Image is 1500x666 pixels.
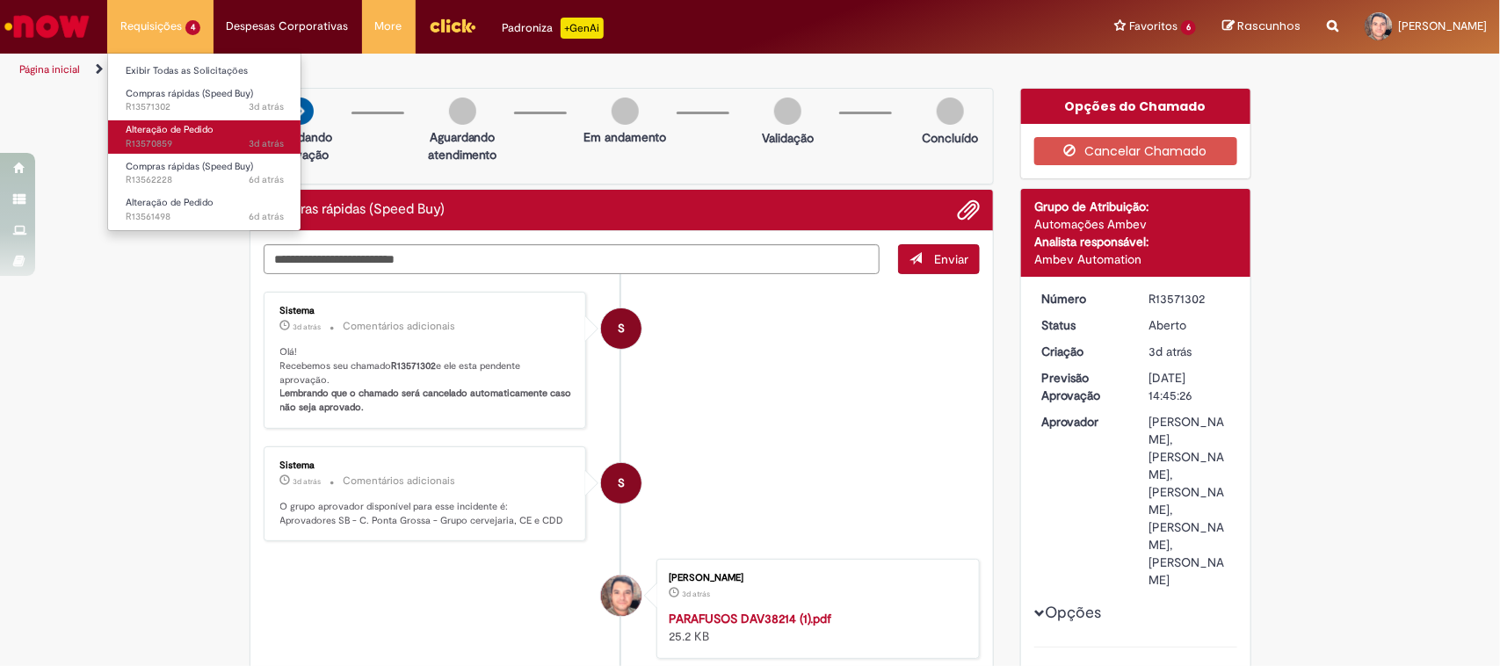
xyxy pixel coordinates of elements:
span: 6d atrás [249,173,284,186]
time: 24/09/2025 08:33:21 [249,210,284,223]
span: 3d atrás [249,137,284,150]
img: ServiceNow [2,9,92,44]
small: Comentários adicionais [344,474,456,489]
div: R13571302 [1149,290,1231,308]
textarea: Digite sua mensagem aqui... [264,244,880,275]
a: Página inicial [19,62,80,76]
span: R13561498 [126,210,284,224]
div: Sistema [280,306,573,316]
img: img-circle-grey.png [774,98,801,125]
dt: Número [1028,290,1136,308]
span: 4 [185,20,200,35]
p: Aguardando atendimento [420,128,505,163]
span: R13562228 [126,173,284,187]
button: Adicionar anexos [957,199,980,221]
span: Alteração de Pedido [126,123,214,136]
small: Comentários adicionais [344,319,456,334]
p: Olá! Recebemos seu chamado e ele esta pendente aprovação. [280,345,573,415]
a: Rascunhos [1222,18,1301,35]
span: Compras rápidas (Speed Buy) [126,87,253,100]
span: 6d atrás [249,210,284,223]
span: R13570859 [126,137,284,151]
span: Alteração de Pedido [126,196,214,209]
a: PARAFUSOS DAV38214 (1).pdf [669,611,831,626]
p: +GenAi [561,18,604,39]
time: 26/09/2025 15:45:26 [1149,344,1192,359]
p: Em andamento [583,128,666,146]
dt: Aprovador [1028,413,1136,431]
span: 6 [1181,20,1196,35]
time: 26/09/2025 15:45:35 [293,476,322,487]
dt: Previsão Aprovação [1028,369,1136,404]
time: 26/09/2025 14:33:25 [249,137,284,150]
img: img-circle-grey.png [449,98,476,125]
b: R13571302 [392,359,437,373]
span: R13571302 [126,100,284,114]
time: 24/09/2025 10:45:17 [249,173,284,186]
div: Bruno Batistel [601,576,641,616]
div: Grupo de Atribuição: [1034,198,1237,215]
time: 26/09/2025 15:44:54 [682,589,710,599]
span: More [375,18,402,35]
div: Analista responsável: [1034,233,1237,250]
ul: Trilhas de página [13,54,987,86]
div: System [601,308,641,349]
span: 3d atrás [293,476,322,487]
div: Automações Ambev [1034,215,1237,233]
button: Enviar [898,244,980,274]
time: 26/09/2025 15:45:39 [293,322,322,332]
div: [PERSON_NAME], [PERSON_NAME], [PERSON_NAME], [PERSON_NAME], [PERSON_NAME] [1149,413,1231,589]
div: [PERSON_NAME] [669,573,961,583]
p: Validação [762,129,814,147]
p: O grupo aprovador disponível para esse incidente é: Aprovadores SB - C. Ponta Grossa - Grupo cerv... [280,500,573,527]
div: Ambev Automation [1034,250,1237,268]
div: [DATE] 14:45:26 [1149,369,1231,404]
span: Rascunhos [1237,18,1301,34]
div: 26/09/2025 15:45:26 [1149,343,1231,360]
button: Cancelar Chamado [1034,137,1237,165]
span: Despesas Corporativas [227,18,349,35]
a: Aberto R13570859 : Alteração de Pedido [108,120,301,153]
h2: Compras rápidas (Speed Buy) Histórico de tíquete [264,202,446,218]
div: 25.2 KB [669,610,961,645]
div: Opções do Chamado [1021,89,1250,124]
b: Lembrando que o chamado será cancelado automaticamente caso não seja aprovado. [280,387,575,414]
span: 3d atrás [293,322,322,332]
span: [PERSON_NAME] [1398,18,1487,33]
span: 3d atrás [249,100,284,113]
p: Concluído [922,129,978,147]
ul: Requisições [107,53,301,231]
span: Favoritos [1129,18,1178,35]
span: S [618,462,625,504]
div: Aberto [1149,316,1231,334]
span: Enviar [934,251,968,267]
span: 3d atrás [1149,344,1192,359]
time: 26/09/2025 15:45:28 [249,100,284,113]
span: 3d atrás [682,589,710,599]
dt: Status [1028,316,1136,334]
a: Aberto R13561498 : Alteração de Pedido [108,193,301,226]
img: click_logo_yellow_360x200.png [429,12,476,39]
img: img-circle-grey.png [937,98,964,125]
a: Aberto R13571302 : Compras rápidas (Speed Buy) [108,84,301,117]
dt: Criação [1028,343,1136,360]
a: Aberto R13562228 : Compras rápidas (Speed Buy) [108,157,301,190]
span: S [618,308,625,350]
img: img-circle-grey.png [612,98,639,125]
div: System [601,463,641,503]
div: Sistema [280,460,573,471]
div: Padroniza [503,18,604,39]
a: Exibir Todas as Solicitações [108,62,301,81]
span: Compras rápidas (Speed Buy) [126,160,253,173]
span: Requisições [120,18,182,35]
